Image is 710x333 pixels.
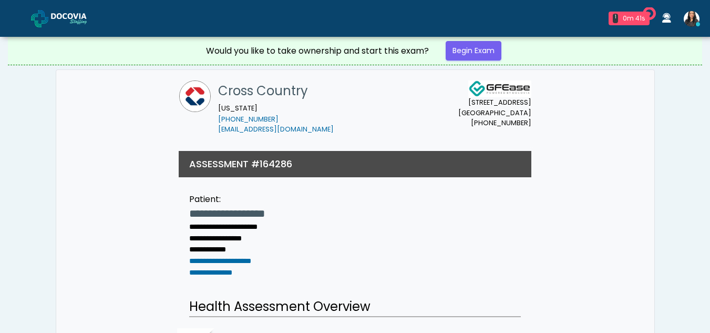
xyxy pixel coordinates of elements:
img: Cross Country [179,80,211,112]
img: Docovia [31,10,48,27]
small: [US_STATE] [218,104,334,134]
div: Would you like to take ownership and start this exam? [206,45,429,57]
a: [EMAIL_ADDRESS][DOMAIN_NAME] [218,125,334,134]
h3: ASSESSMENT #164286 [189,157,292,170]
a: 1 0m 41s [602,7,656,29]
h1: Cross Country [218,80,334,102]
div: Patient: [189,193,265,206]
div: 1 [613,14,618,23]
a: Docovia [31,1,104,35]
small: [STREET_ADDRESS] [GEOGRAPHIC_DATA] [PHONE_NUMBER] [458,97,531,128]
a: Begin Exam [446,41,501,60]
div: 0m 41s [622,14,645,23]
a: [PHONE_NUMBER] [218,115,279,124]
img: Viral Patel [684,11,699,27]
h2: Health Assessment Overview [189,297,521,317]
img: Docovia [51,13,104,24]
img: Docovia Staffing Logo [468,80,531,97]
